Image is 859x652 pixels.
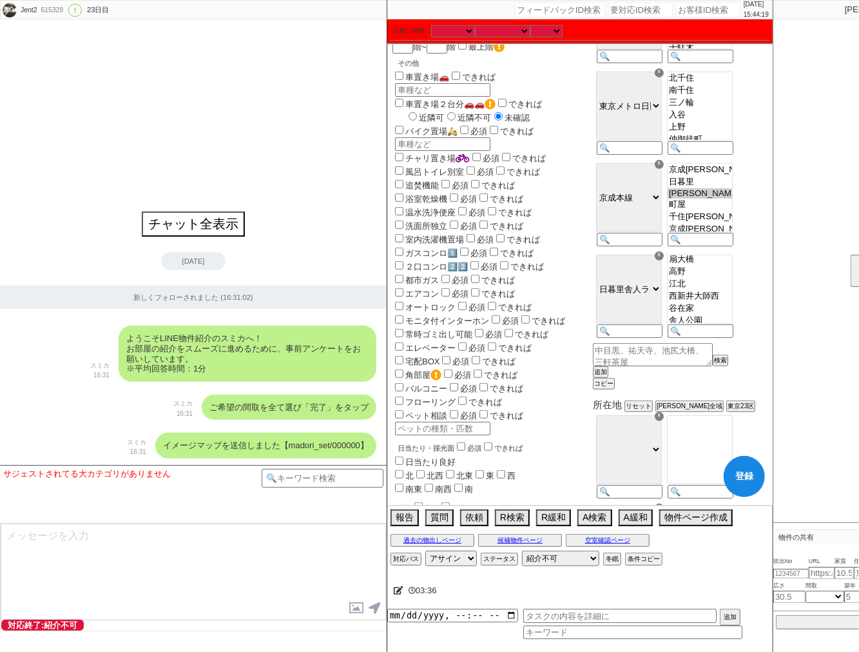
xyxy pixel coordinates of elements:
option: 北千住 [668,72,732,84]
label: 常時ゴミ出し可能 [392,330,472,339]
option: 町屋 [668,199,732,211]
input: できれば [458,397,467,405]
span: 吹出No [773,557,809,567]
button: チャット全表示 [142,212,245,237]
input: 🔍 [597,485,662,499]
input: できれば [479,221,488,229]
button: リセット [624,400,653,412]
span: 必須 [452,289,468,299]
button: 物件ページ作成 [659,509,733,526]
input: 🔍 [668,233,733,246]
input: できれば [472,356,480,364]
span: 必須 [460,221,477,231]
input: オートロック [395,302,403,310]
button: R緩和 [536,509,571,526]
option: 谷在家 [668,302,732,315]
label: 車置き場🚗 [392,72,449,82]
option: 入谷 [668,109,732,121]
label: 浴室乾燥機 [392,194,447,204]
label: エレベーター [392,343,456,353]
option: 南千住 [668,84,732,97]
input: 10.5 [835,567,854,579]
label: できれば [494,167,540,177]
label: 東 [486,471,494,480]
input: https://suumo.jp/chintai/jnc_000022489271 [809,567,835,579]
input: できれば [471,288,479,297]
div: 階~ 階 [392,39,590,54]
label: 未確認 [491,113,530,123]
input: できれば [496,166,505,175]
input: エアコン [395,288,403,297]
label: できれば [496,99,542,109]
option: 三ノ輪 [668,97,732,109]
option: 千住[PERSON_NAME] [668,211,732,223]
input: できれば [474,370,482,378]
span: 必須 [481,262,497,272]
input: 近隣不可 [447,112,456,121]
label: バイク置場🛵 [392,126,458,136]
input: 車置き場🚗 [395,72,403,80]
span: 間取 [806,581,844,591]
span: 家賃 [835,557,854,567]
input: 🔍 [597,50,662,63]
label: できれば [477,221,523,231]
input: できれば [505,329,513,337]
label: 日当たり良好 [405,457,456,467]
p: 16:31 [90,370,110,380]
label: ガスコンロ1️⃣ [392,248,458,258]
label: チャリ置き場 [392,153,470,163]
input: 浴室乾燥機 [395,193,403,202]
button: 対応パス [391,553,421,566]
label: できれば [485,343,532,353]
div: Jent2 [19,5,37,15]
input: できれば [488,342,496,351]
label: ペット相談 [392,411,447,420]
input: 都市ガス [395,275,403,283]
button: 報告 [391,509,419,526]
input: 未確認 [494,112,503,121]
label: できれば [468,289,515,299]
option: 千駄木 [668,42,732,54]
label: できれば [477,194,523,204]
label: 室内洗濯機置場 [392,235,464,244]
span: 広さ [773,581,806,591]
button: 東京23区 [726,400,755,412]
input: 🔍 [668,485,733,499]
input: できれば [479,383,488,391]
input: ２口コンロ2️⃣2️⃣ [395,261,403,270]
label: 西 [507,471,516,480]
input: 室内洗濯機置場 [395,234,403,242]
label: 南 [465,484,473,494]
div: ☓ [655,160,664,169]
span: 必須 [452,357,469,366]
label: できれば [485,208,532,217]
option: 上野 [668,121,732,133]
div: [DATE] [161,252,226,270]
div: ご希望の間取を全て選び「完了」をタップ [202,395,376,420]
label: 洗面所独立 [392,221,447,231]
span: 必須 [470,126,487,136]
button: 追加 [720,609,740,626]
label: フローリング [392,397,456,407]
label: 北 [405,471,414,480]
input: できれば [479,193,488,202]
button: 質問 [425,509,454,526]
label: バルコニー [392,384,447,393]
span: 必須 [470,248,487,258]
button: ステータス [481,553,518,566]
input: 🔍 [668,141,733,155]
label: ２口コンロ2️⃣2️⃣ [392,262,468,272]
label: エアコン [392,289,439,299]
button: 候補物件ページ [478,534,562,547]
label: 近隣可 [405,113,444,123]
label: できれば [449,72,496,82]
div: 日当たり・採光面 [398,440,590,453]
button: 依頼 [460,509,488,526]
div: ようこそLINE物件紹介のスミカへ！ お部屋の紹介をスムーズに進めるために、事前アンケートをお願いしています。 ※平均回答時間：1分 [119,326,376,381]
label: 角部屋 [392,370,441,380]
span: 必須 [485,330,502,339]
label: できれば [469,357,516,366]
img: 0m05a98d77725134f30b0f34f50366e41b3a0b1cff53d1 [3,3,17,17]
p: その他 [398,59,590,68]
label: 北東 [456,471,473,480]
